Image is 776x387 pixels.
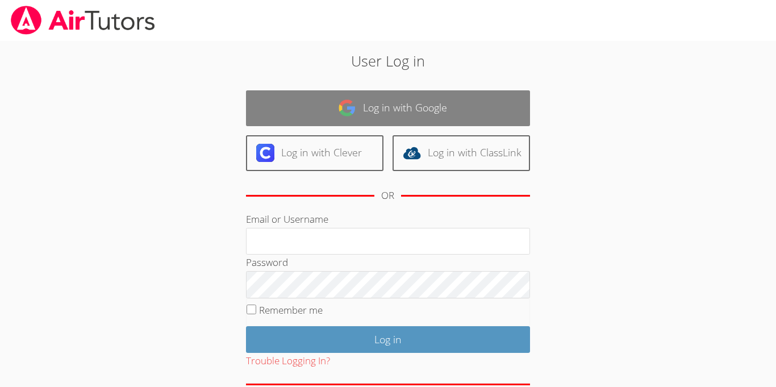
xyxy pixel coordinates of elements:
[246,256,288,269] label: Password
[246,326,530,353] input: Log in
[246,90,530,126] a: Log in with Google
[338,99,356,117] img: google-logo-50288ca7cdecda66e5e0955fdab243c47b7ad437acaf1139b6f446037453330a.svg
[10,6,156,35] img: airtutors_banner-c4298cdbf04f3fff15de1276eac7730deb9818008684d7c2e4769d2f7ddbe033.png
[246,353,330,369] button: Trouble Logging In?
[256,144,274,162] img: clever-logo-6eab21bc6e7a338710f1a6ff85c0baf02591cd810cc4098c63d3a4b26e2feb20.svg
[246,213,328,226] label: Email or Username
[393,135,530,171] a: Log in with ClassLink
[259,303,323,317] label: Remember me
[381,188,394,204] div: OR
[246,135,383,171] a: Log in with Clever
[178,50,598,72] h2: User Log in
[403,144,421,162] img: classlink-logo-d6bb404cc1216ec64c9a2012d9dc4662098be43eaf13dc465df04b49fa7ab582.svg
